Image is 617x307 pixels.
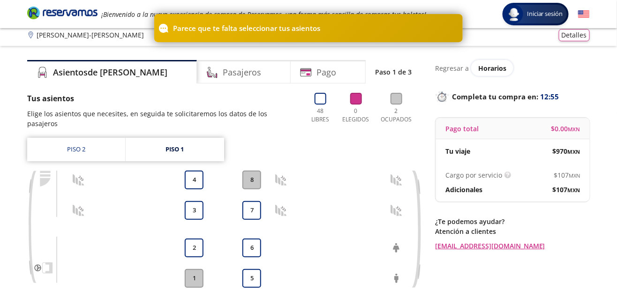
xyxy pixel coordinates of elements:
span: $ 107 [554,170,580,180]
p: Regresar a [435,63,469,73]
a: [EMAIL_ADDRESS][DOMAIN_NAME] [435,241,590,251]
p: Elige los asientos que necesites, en seguida te solicitaremos los datos de los pasajeros [27,109,298,128]
p: Tus asientos [27,93,298,104]
span: 12:55 [541,91,559,102]
small: MXN [569,172,580,179]
button: 2 [185,239,203,257]
button: 4 [185,171,203,189]
p: Atención a clientes [435,226,590,236]
p: Paso 1 de 3 [375,67,412,77]
button: 6 [242,239,261,257]
p: Pago total [445,124,479,134]
a: Piso 1 [126,138,224,161]
span: $ 0.00 [551,124,580,134]
button: 5 [242,269,261,288]
p: ¿Te podemos ayudar? [435,217,590,226]
h4: Asientos de [PERSON_NAME] [53,66,167,79]
button: 8 [242,171,261,189]
small: MXN [568,187,580,194]
span: $ 107 [553,185,580,195]
button: English [578,8,590,20]
p: Completa tu compra en : [435,90,590,103]
div: Piso 1 [166,145,184,154]
button: 1 [185,269,203,288]
p: 2 Ocupados [378,107,414,124]
p: Cargo por servicio [445,170,502,180]
p: Tu viaje [445,146,470,156]
small: MXN [568,148,580,155]
p: 48 Libres [308,107,333,124]
button: 7 [242,201,261,220]
em: ¡Bienvenido a la nueva experiencia de compra de Reservamos, una forma más sencilla de comprar tus... [101,10,426,19]
small: MXN [568,126,580,133]
span: Iniciar sesión [523,9,567,19]
p: Adicionales [445,185,482,195]
button: 3 [185,201,203,220]
p: 0 Elegidos [340,107,372,124]
i: Brand Logo [27,6,98,20]
div: Regresar a ver horarios [435,60,590,76]
span: Horarios [478,64,506,73]
a: Brand Logo [27,6,98,22]
span: $ 970 [553,146,580,156]
h4: Pago [316,66,336,79]
h4: Pasajeros [223,66,261,79]
p: Parece que te falta seleccionar tus asientos [173,23,320,34]
a: Piso 2 [27,138,125,161]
